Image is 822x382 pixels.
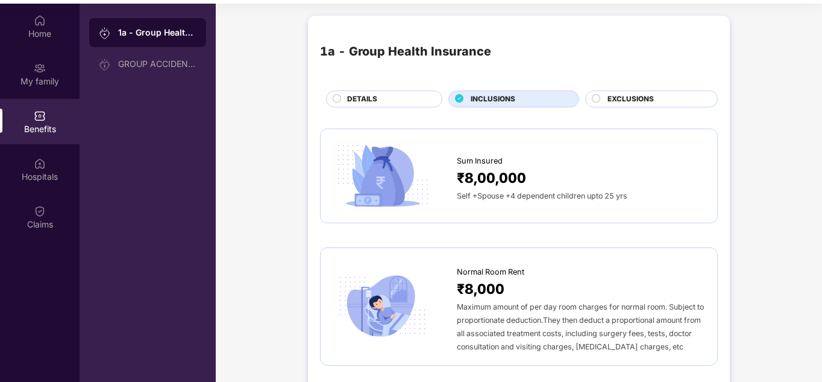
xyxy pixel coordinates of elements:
img: svg+xml;base64,PHN2ZyB3aWR0aD0iMjAiIGhlaWdodD0iMjAiIHZpZXdCb3g9IjAgMCAyMCAyMCIgZmlsbD0ibm9uZSIgeG... [34,62,46,74]
div: 1a - Group Health Insurance [320,42,491,61]
img: svg+xml;base64,PHN2ZyBpZD0iSG9tZSIgeG1sbnM9Imh0dHA6Ly93d3cudzMub3JnLzIwMDAvc3ZnIiB3aWR0aD0iMjAiIG... [34,14,46,27]
span: Maximum amount of per day room charges for normal room. Subject to proportionate deduction.They t... [457,302,704,351]
span: Sum Insured [457,155,503,167]
span: DETAILS [347,94,377,105]
span: Self +Spouse +4 dependent children upto 25 yrs [457,191,627,200]
span: INCLUSIONS [471,94,515,105]
img: svg+xml;base64,PHN2ZyBpZD0iQmVuZWZpdHMiIHhtbG5zPSJodHRwOi8vd3d3LnczLm9yZy8yMDAwL3N2ZyIgd2lkdGg9Ij... [34,110,46,122]
img: icon [333,141,433,211]
img: icon [333,272,433,341]
span: ₹8,00,000 [457,167,526,189]
img: svg+xml;base64,PHN2ZyBpZD0iSG9zcGl0YWxzIiB4bWxucz0iaHR0cDovL3d3dy53My5vcmcvMjAwMC9zdmciIHdpZHRoPS... [34,158,46,170]
img: svg+xml;base64,PHN2ZyB3aWR0aD0iMjAiIGhlaWdodD0iMjAiIHZpZXdCb3g9IjAgMCAyMCAyMCIgZmlsbD0ibm9uZSIgeG... [99,27,111,39]
img: svg+xml;base64,PHN2ZyB3aWR0aD0iMjAiIGhlaWdodD0iMjAiIHZpZXdCb3g9IjAgMCAyMCAyMCIgZmlsbD0ibm9uZSIgeG... [99,59,111,71]
div: GROUP ACCIDENTAL INSURANCE [118,59,196,69]
span: EXCLUSIONS [607,94,654,105]
div: 1a - Group Health Insurance [118,27,196,39]
img: svg+xml;base64,PHN2ZyBpZD0iQ2xhaW0iIHhtbG5zPSJodHRwOi8vd3d3LnczLm9yZy8yMDAwL3N2ZyIgd2lkdGg9IjIwIi... [34,205,46,217]
span: Normal Room Rent [457,266,524,278]
span: ₹8,000 [457,278,504,300]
